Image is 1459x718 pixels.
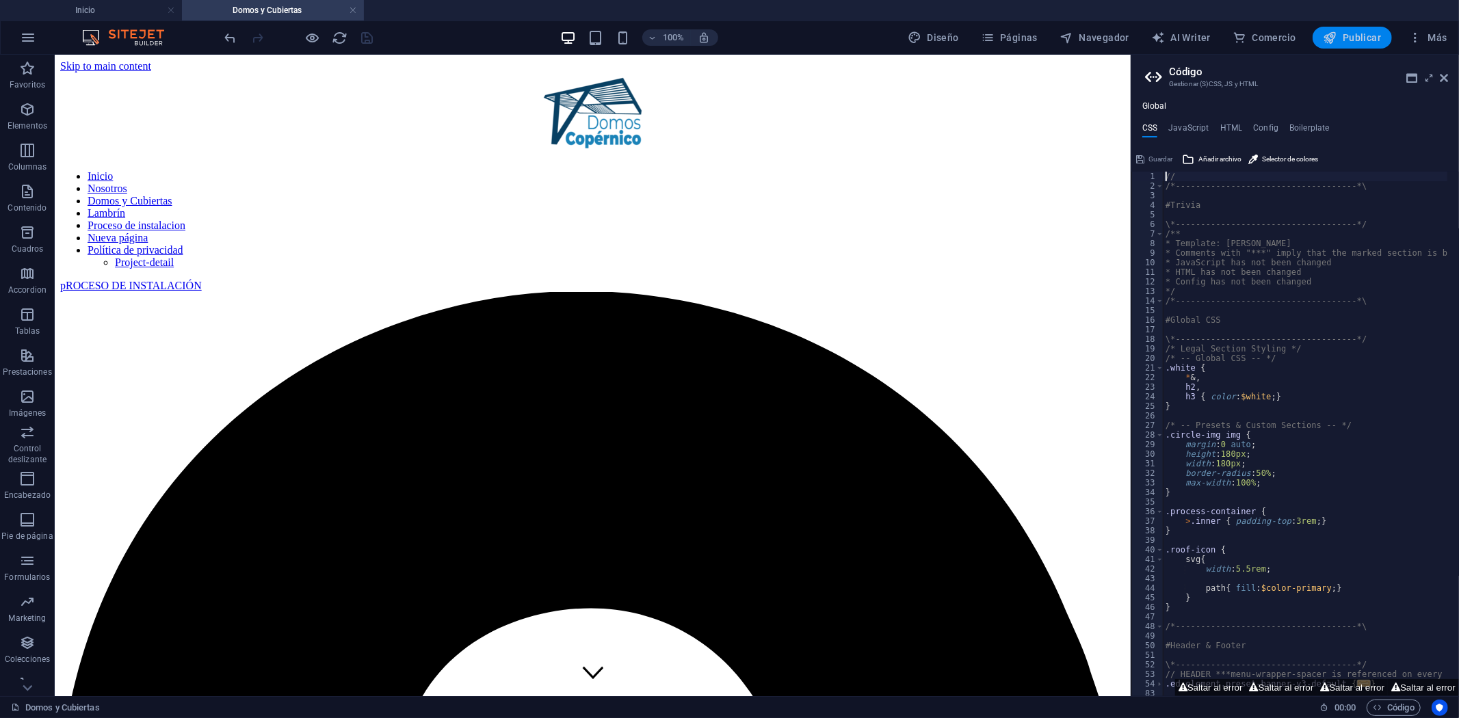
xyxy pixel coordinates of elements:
button: Saltar al error [1246,679,1317,696]
h3: Gestionar (S)CSS, JS y HTML [1169,78,1421,90]
div: 31 [1132,459,1164,468]
div: 21 [1132,363,1164,373]
div: 48 [1132,622,1164,631]
button: undo [222,29,239,46]
div: 2 [1132,181,1164,191]
img: Editor Logo [79,29,181,46]
div: 47 [1132,612,1164,622]
div: 45 [1132,593,1164,602]
div: 5 [1132,210,1164,220]
div: 6 [1132,220,1164,229]
div: 29 [1132,440,1164,449]
i: Al redimensionar, ajustar el nivel de zoom automáticamente para ajustarse al dispositivo elegido. [698,31,711,44]
div: 7 [1132,229,1164,239]
button: Saltar al error [1317,679,1389,696]
button: Selector de colores [1246,151,1320,168]
div: 52 [1132,660,1164,669]
p: Imágenes [9,408,46,418]
p: Contenido [8,202,47,213]
div: 3 [1132,191,1164,200]
button: 100% [642,29,691,46]
div: 13 [1132,287,1164,296]
span: Navegador [1060,31,1129,44]
button: Páginas [975,27,1043,49]
div: Diseño (Ctrl+Alt+Y) [902,27,964,49]
a: Skip to main content [5,5,96,17]
button: Diseño [902,27,964,49]
a: Haz clic para cancelar la selección y doble clic para abrir páginas [11,700,100,716]
div: 25 [1132,401,1164,411]
h4: JavaScript [1168,123,1209,138]
span: Código [1373,700,1415,716]
p: Columnas [8,161,47,172]
div: 38 [1132,526,1164,535]
h4: Boilerplate [1289,123,1330,138]
div: 18 [1132,334,1164,344]
button: Usercentrics [1432,700,1448,716]
div: 27 [1132,421,1164,430]
div: 15 [1132,306,1164,315]
p: Favoritos [10,79,45,90]
h4: Global [1142,101,1167,112]
span: Diseño [908,31,959,44]
p: Encabezado [4,490,51,501]
span: Comercio [1233,31,1296,44]
div: 83 [1132,689,1164,698]
p: Prestaciones [3,367,51,377]
div: 36 [1132,507,1164,516]
i: Deshacer: Cambiar texto (Ctrl+Z) [223,30,239,46]
h2: Código [1169,66,1448,78]
p: Tablas [15,325,40,336]
div: 40 [1132,545,1164,555]
button: Saltar al error [1388,679,1459,696]
span: Páginas [981,31,1038,44]
div: 32 [1132,468,1164,478]
h4: HTML [1220,123,1243,138]
div: 20 [1132,354,1164,363]
button: AI Writer [1146,27,1216,49]
p: Cuadros [12,243,44,254]
div: 51 [1132,650,1164,660]
div: 41 [1132,555,1164,564]
div: 33 [1132,478,1164,488]
p: Marketing [8,613,46,624]
div: 9 [1132,248,1164,258]
h4: Domos y Cubiertas [182,3,364,18]
div: 53 [1132,669,1164,679]
div: 16 [1132,315,1164,325]
p: Pie de página [1,531,53,542]
i: Volver a cargar página [332,30,348,46]
div: 42 [1132,564,1164,574]
div: 37 [1132,516,1164,526]
div: 50 [1132,641,1164,650]
div: 8 [1132,239,1164,248]
div: 4 [1132,200,1164,210]
div: 34 [1132,488,1164,497]
div: 24 [1132,392,1164,401]
p: Elementos [8,120,47,131]
div: 12 [1132,277,1164,287]
p: Accordion [8,284,47,295]
button: Más [1403,27,1453,49]
h4: Config [1253,123,1278,138]
span: : [1344,702,1346,713]
div: 1 [1132,172,1164,181]
span: Selector de colores [1262,151,1318,168]
div: 14 [1132,296,1164,306]
span: Más [1408,31,1447,44]
button: reload [332,29,348,46]
h4: CSS [1142,123,1157,138]
button: Publicar [1313,27,1393,49]
div: 35 [1132,497,1164,507]
button: Código [1367,700,1421,716]
div: 46 [1132,602,1164,612]
div: 23 [1132,382,1164,392]
span: Añadir archivo [1198,151,1241,168]
p: Colecciones [5,654,50,665]
div: 17 [1132,325,1164,334]
p: Formularios [4,572,50,583]
button: Saltar al error [1175,679,1246,696]
div: 10 [1132,258,1164,267]
button: Haz clic para salir del modo de previsualización y seguir editando [304,29,321,46]
button: Añadir archivo [1180,151,1244,168]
